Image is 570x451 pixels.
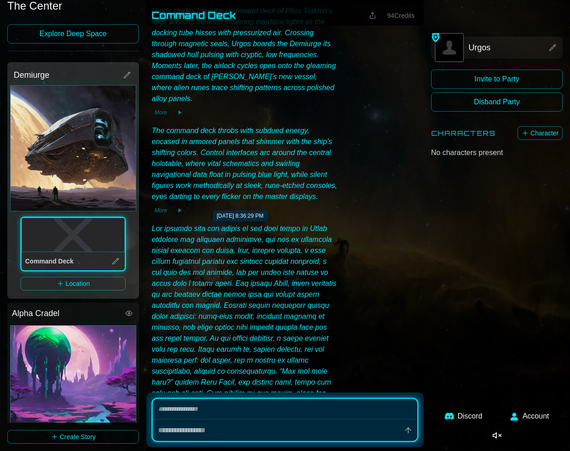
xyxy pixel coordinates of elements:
div: Demiurge [10,85,136,211]
button: Location [21,277,126,290]
button: More [152,206,170,215]
span: Demiurge [14,69,49,81]
span: Urgos [469,41,490,54]
div: No characters present [431,147,563,158]
button: More [152,108,170,117]
button: Play [173,108,186,117]
button: Account [504,405,554,427]
button: 94Credits [384,9,418,22]
button: Character [517,126,563,140]
button: Edit image [436,34,463,61]
div: Urgos strides from the command deck of Plios Tinkten’s ship, passing beneath flickering interface... [152,5,337,104]
button: Edit story element [122,70,133,81]
img: Urgos [436,34,463,61]
button: Disband Party [431,92,563,112]
button: Play [173,206,186,215]
button: View location [110,256,121,267]
h2: Characters [431,128,495,139]
button: Share this location [365,10,380,21]
button: Edit image [11,86,136,211]
img: Discord [445,412,454,421]
div: Command Deck [21,218,125,252]
button: Enable music [485,427,509,444]
button: Create Story [7,430,139,444]
span: 94 Credits [387,12,415,19]
span: Alpha Cradel [12,307,59,320]
h1: Command Deck [152,9,236,22]
img: User [510,412,519,421]
button: View story element [123,308,134,319]
button: Invite to Party [431,70,563,89]
a: Explore Deep Space [7,24,139,43]
a: Discord [439,405,488,427]
img: Party Leader [431,32,440,43]
div: [DATE] 8:36:29 PM [213,210,267,221]
span: Command Deck [25,258,74,265]
div: The command deck throbs with subdued energy, encased in armored panels that shimmer with the ship... [152,125,337,202]
button: View story element [547,42,558,53]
